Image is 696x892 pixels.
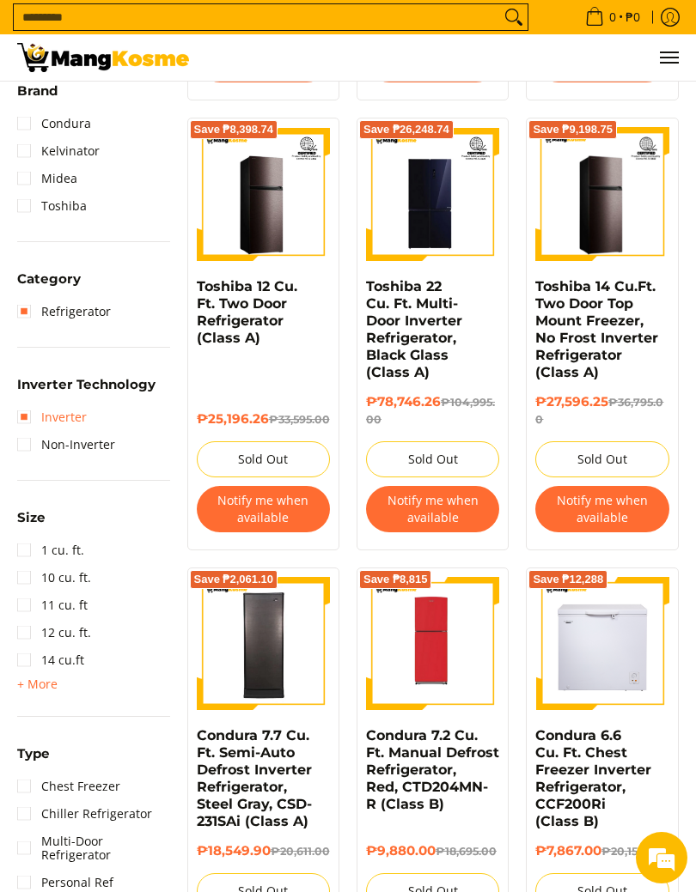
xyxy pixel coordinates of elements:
[580,8,645,27] span: •
[535,577,669,710] img: Condura 6.6 Cu. Ft. Chest Freezer Inverter Refrigerator, CCF200Ri (Class B)
[17,272,81,298] summary: Open
[17,298,111,325] a: Refrigerator
[17,646,84,674] a: 14 cu.ft
[366,577,499,710] img: Condura 7.2 Cu. Ft. Manual Defrost Refrigerator, Red, CTD204MN-R (Class B)
[17,165,77,192] a: Midea
[535,727,651,829] a: Condura 6.6 Cu. Ft. Chest Freezer Inverter Refrigerator, CCF200Ri (Class B)
[535,441,669,477] button: Sold Out
[17,137,100,165] a: Kelvinator
[535,843,669,860] h6: ₱7,867.00
[17,192,87,220] a: Toshiba
[17,378,156,404] summary: Open
[535,278,658,380] a: Toshiba 14 Cu.Ft. Two Door Top Mount Freezer, No Frost Inverter Refrigerator (Class A)
[17,828,170,869] a: Multi-Door Refrigerator
[535,394,669,428] h6: ₱27,596.25
[363,124,449,135] span: Save ₱26,248.74
[197,411,330,428] h6: ₱25,196.26
[17,404,87,431] a: Inverter
[17,84,58,97] span: Brand
[17,747,50,760] span: Type
[366,486,499,532] button: Notify me when available
[17,431,115,458] a: Non-Inverter
[17,677,58,691] span: + More
[533,124,613,135] span: Save ₱9,198.75
[17,537,84,564] a: 1 cu. ft.
[17,43,189,72] img: Bodega Sale Refrigerator l Mang Kosme: Home Appliances Warehouse Sale Refrigerator | Page 2
[366,127,499,260] img: Toshiba 22 Cu. Ft. Multi-Door Inverter Refrigerator, Black Glass (Class A)
[535,486,669,532] button: Notify me when available
[366,843,499,860] h6: ₱9,880.00
[17,674,58,695] summary: Open
[282,9,323,50] div: Minimize live chat window
[17,378,156,391] span: Inverter Technology
[500,4,528,30] button: Search
[17,564,91,592] a: 10 cu. ft.
[658,34,679,81] button: Menu
[533,574,603,585] span: Save ₱12,288
[17,773,120,800] a: Chest Freezer
[535,127,669,260] img: Toshiba 14 Cu.Ft. Two Door Top Mount Freezer, No Frost Inverter Refrigerator (Class A)
[366,278,462,380] a: Toshiba 22 Cu. Ft. Multi-Door Inverter Refrigerator, Black Glass (Class A)
[252,529,312,552] em: Submit
[89,96,289,118] div: Leave a message
[17,592,88,619] a: 11 cu. ft
[17,110,91,137] a: Condura
[366,441,499,477] button: Sold Out
[194,124,274,135] span: Save ₱8,398.74
[206,34,679,81] nav: Main Menu
[197,278,297,346] a: Toshiba 12 Cu. Ft. Two Door Refrigerator (Class A)
[197,843,330,860] h6: ₱18,549.90
[9,469,327,529] textarea: Type your message and click 'Submit'
[17,800,152,828] a: Chiller Refrigerator
[17,511,46,524] span: Size
[197,441,330,477] button: Sold Out
[366,396,495,426] del: ₱104,995.00
[366,394,499,428] h6: ₱78,746.26
[607,11,619,23] span: 0
[36,216,300,390] span: We are offline. Please leave us a message.
[197,578,330,708] img: condura-semi-auto-frost-inverter-refrigerator-7.7-cubic-feet-closed-door-right-side-view-mang-kosme
[206,34,679,81] ul: Customer Navigation
[197,127,330,260] img: Toshiba 12 Cu. Ft. Two Door Refrigerator (Class A)
[194,574,274,585] span: Save ₱2,061.10
[17,272,81,285] span: Category
[17,619,91,646] a: 12 cu. ft.
[271,845,330,858] del: ₱20,611.00
[436,845,497,858] del: ₱18,695.00
[17,747,50,773] summary: Open
[601,845,662,858] del: ₱20,155.00
[363,574,428,585] span: Save ₱8,815
[197,486,330,532] button: Notify me when available
[366,727,499,812] a: Condura 7.2 Cu. Ft. Manual Defrost Refrigerator, Red, CTD204MN-R (Class B)
[17,511,46,537] summary: Open
[535,396,663,426] del: ₱36,795.00
[17,84,58,110] summary: Open
[197,727,312,829] a: Condura 7.7 Cu. Ft. Semi-Auto Defrost Inverter Refrigerator, Steel Gray, CSD-231SAi (Class A)
[623,11,643,23] span: ₱0
[269,413,330,426] del: ₱33,595.00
